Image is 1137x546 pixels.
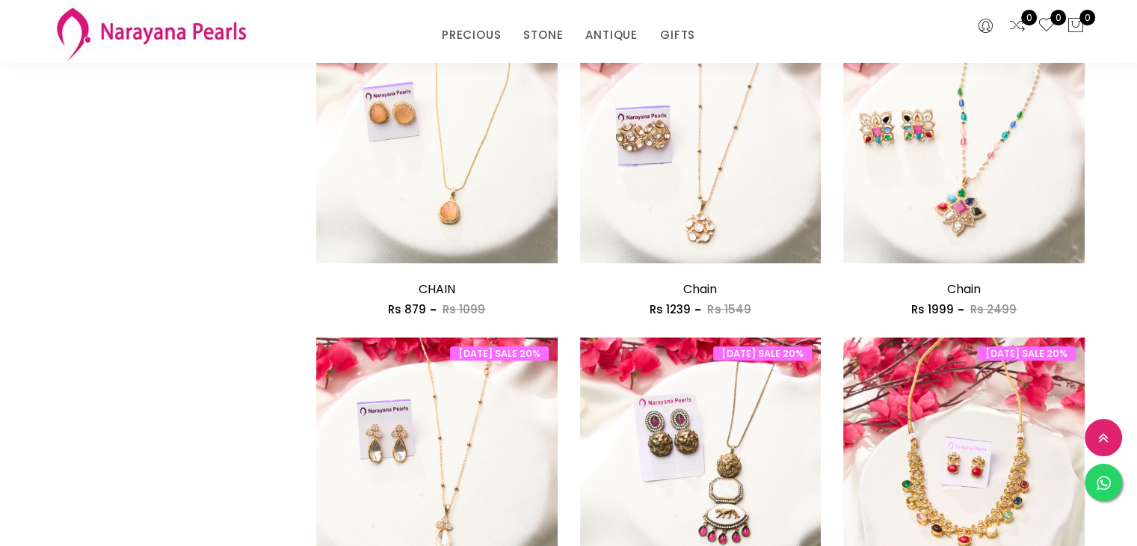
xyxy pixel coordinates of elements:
a: PRECIOUS [442,24,501,46]
span: Rs 879 [388,301,426,317]
span: 0 [1021,10,1037,25]
span: [DATE] SALE 20% [450,346,549,361]
span: [DATE] SALE 20% [977,346,1076,361]
a: 0 [1038,16,1056,36]
a: GIFTS [660,24,695,46]
a: CHAIN [419,280,455,298]
span: 0 [1050,10,1066,25]
a: 0 [1008,16,1026,36]
span: Rs 1999 [911,301,954,317]
a: STONE [523,24,563,46]
span: 0 [1079,10,1095,25]
a: ANTIQUE [585,24,638,46]
span: [DATE] SALE 20% [713,346,812,361]
span: Rs 1239 [650,301,691,317]
span: Rs 1549 [707,301,751,317]
span: Rs 1099 [443,301,485,317]
a: Chain [947,280,981,298]
button: 0 [1067,16,1085,36]
span: Rs 2499 [970,301,1017,317]
a: Chain [683,280,717,298]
